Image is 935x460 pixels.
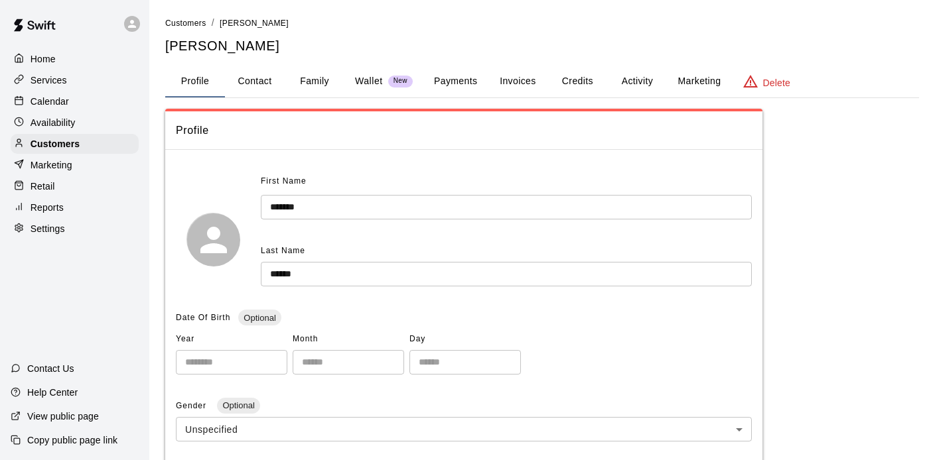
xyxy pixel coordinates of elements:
[176,417,752,441] div: Unspecified
[31,74,67,87] p: Services
[176,313,230,322] span: Date Of Birth
[763,76,790,89] p: Delete
[217,400,259,410] span: Optional
[285,66,344,97] button: Family
[11,176,139,196] a: Retail
[488,66,547,97] button: Invoices
[27,362,74,375] p: Contact Us
[547,66,607,97] button: Credits
[31,116,76,129] p: Availability
[31,158,72,172] p: Marketing
[31,180,55,193] p: Retail
[293,329,404,350] span: Month
[355,74,383,88] p: Wallet
[165,66,225,97] button: Profile
[165,37,919,55] h5: [PERSON_NAME]
[176,122,752,139] span: Profile
[11,91,139,111] a: Calendar
[27,386,78,399] p: Help Center
[261,171,307,192] span: First Name
[11,219,139,239] a: Settings
[11,198,139,217] a: Reports
[176,401,209,410] span: Gender
[238,313,281,323] span: Optional
[27,433,117,447] p: Copy public page link
[27,410,99,423] p: View public page
[261,246,305,255] span: Last Name
[11,113,139,133] a: Availability
[31,52,56,66] p: Home
[31,95,69,108] p: Calendar
[165,16,919,30] nav: breadcrumb
[409,329,521,350] span: Day
[31,201,64,214] p: Reports
[388,77,413,86] span: New
[165,17,206,28] a: Customers
[11,134,139,154] a: Customers
[225,66,285,97] button: Contact
[11,70,139,90] a: Services
[165,19,206,28] span: Customers
[212,16,214,30] li: /
[667,66,731,97] button: Marketing
[165,66,919,97] div: basic tabs example
[423,66,488,97] button: Payments
[31,137,80,150] p: Customers
[176,329,287,350] span: Year
[31,222,65,235] p: Settings
[220,19,289,28] span: [PERSON_NAME]
[11,155,139,175] a: Marketing
[11,49,139,69] a: Home
[607,66,667,97] button: Activity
